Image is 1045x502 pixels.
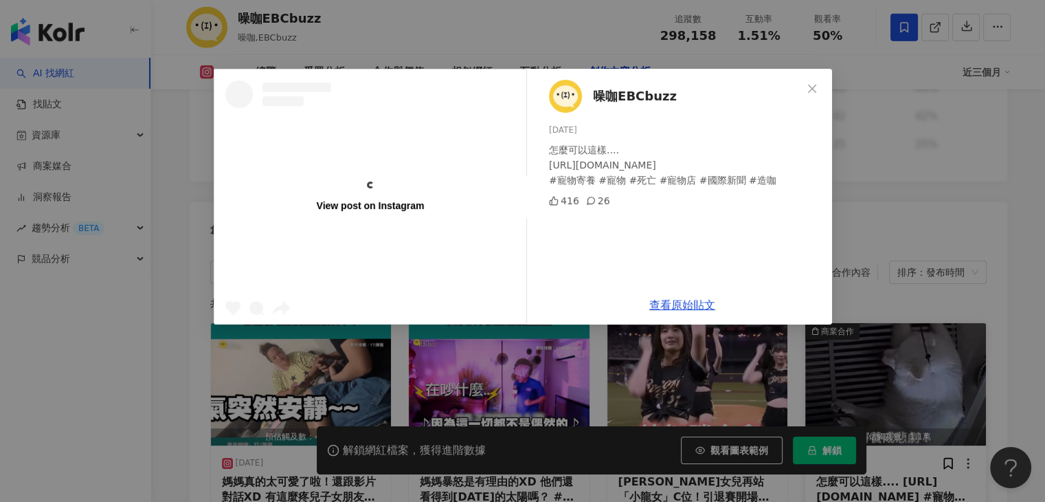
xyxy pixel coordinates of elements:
img: KOL Avatar [549,80,582,113]
div: [DATE] [549,124,821,137]
div: View post on Instagram [316,199,424,212]
div: 416 [549,193,579,208]
span: 噪咖EBCbuzz [593,87,677,106]
a: 查看原始貼文 [649,298,715,312]
button: Close [798,75,826,102]
span: close [807,83,818,94]
a: KOL Avatar噪咖EBCbuzz [549,80,802,113]
div: 怎麼可以這樣.... [URL][DOMAIN_NAME] #寵物寄養 #寵物 #死亡 #寵物店 #國際新聞 #造咖 [549,142,821,188]
a: View post on Instagram [214,69,526,324]
div: 26 [585,193,609,208]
